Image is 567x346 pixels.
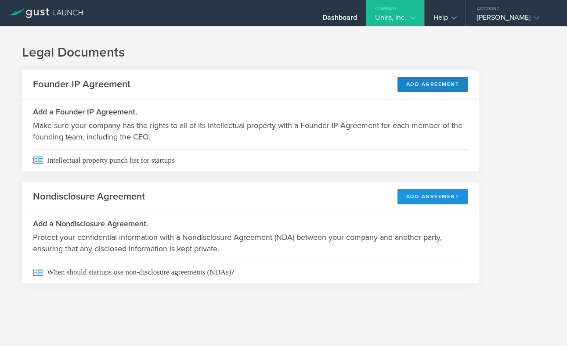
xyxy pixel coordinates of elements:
[33,149,468,171] span: Intellectual property punch list for startups
[433,13,457,26] div: Help
[477,13,552,26] div: [PERSON_NAME]
[375,13,415,26] div: Unira, Inc.
[33,232,468,254] p: Protect your confidential information with a Nondisclosure Agreement (NDA) between your company a...
[322,13,358,26] div: Dashboard
[33,78,130,91] h2: Founder IP Agreement
[33,190,145,203] h2: Nondisclosure Agreement
[33,120,468,143] p: Make sure your company has the rights to all of its intellectual property with a Founder IP Agree...
[33,218,468,229] h3: Add a Nondisclosure Agreement.
[22,149,479,171] a: Intellectual property punch list for startups
[397,77,468,92] button: Add Agreement
[22,261,479,283] a: When should startups use non-disclosure agreements (NDAs)?
[33,261,468,283] span: When should startups use non-disclosure agreements (NDAs)?
[33,106,468,118] h3: Add a Founder IP Agreement.
[397,189,468,204] button: Add Agreement
[22,44,545,61] h1: Legal Documents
